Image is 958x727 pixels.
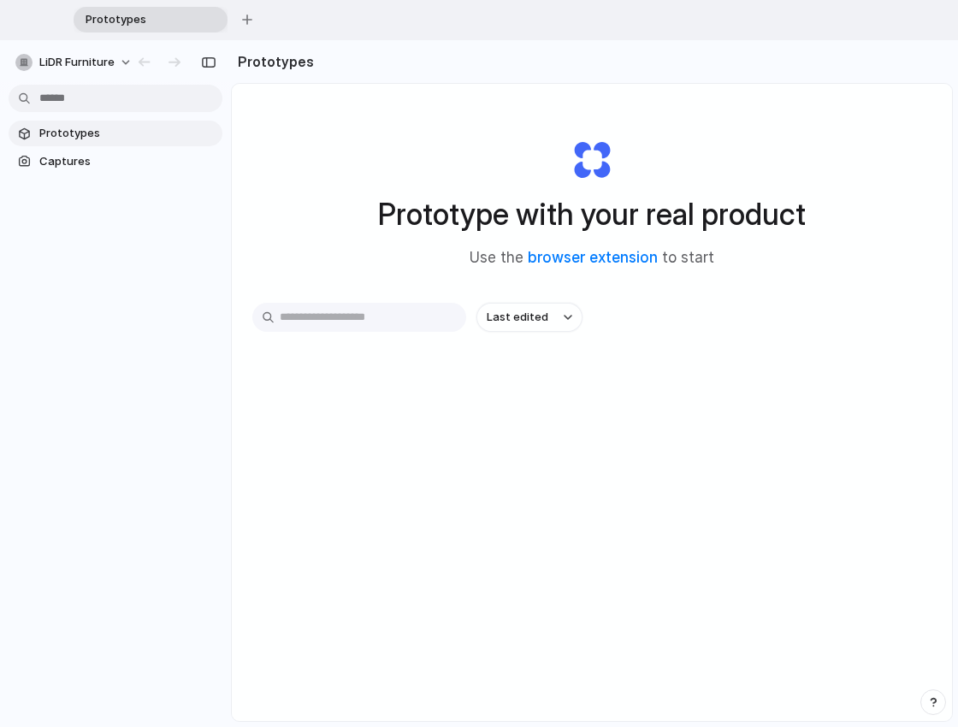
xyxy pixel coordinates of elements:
[9,121,222,146] a: Prototypes
[9,49,141,76] button: LiDR Furniture
[74,7,228,33] div: Prototypes
[378,192,806,237] h1: Prototype with your real product
[39,54,115,71] span: LiDR Furniture
[470,247,714,269] span: Use the to start
[487,309,548,326] span: Last edited
[39,153,216,170] span: Captures
[39,125,216,142] span: Prototypes
[9,149,222,174] a: Captures
[79,11,200,28] span: Prototypes
[231,51,314,72] h2: Prototypes
[476,303,582,332] button: Last edited
[528,249,658,266] a: browser extension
